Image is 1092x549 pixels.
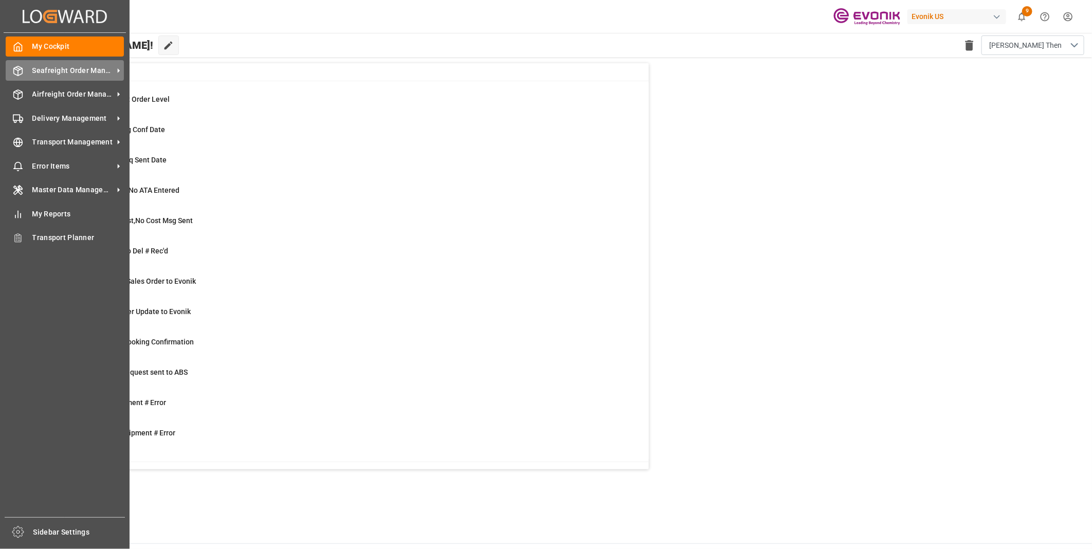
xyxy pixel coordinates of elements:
[32,232,124,243] span: Transport Planner
[53,155,636,176] a: 4ABS: No Bkg Req Sent DateShipment
[6,228,124,248] a: Transport Planner
[989,40,1062,51] span: [PERSON_NAME] Then
[1033,5,1057,28] button: Help Center
[43,35,153,55] span: Hello [PERSON_NAME]!
[32,41,124,52] span: My Cockpit
[53,337,636,358] a: 35ABS: Missing Booking ConfirmationShipment
[53,185,636,207] a: 3ETA > 10 Days , No ATA EnteredShipment
[833,8,900,26] img: Evonik-brand-mark-Deep-Purple-RGB.jpeg_1700498283.jpeg
[32,161,114,172] span: Error Items
[79,277,196,285] span: Error on Initial Sales Order to Evonik
[32,137,114,148] span: Transport Management
[79,338,194,346] span: ABS: Missing Booking Confirmation
[53,397,636,419] a: 0Main-Leg Shipment # ErrorShipment
[53,367,636,389] a: 1Pending Bkg Request sent to ABSShipment
[33,527,125,538] span: Sidebar Settings
[79,368,188,376] span: Pending Bkg Request sent to ABS
[79,216,193,225] span: ETD>3 Days Past,No Cost Msg Sent
[79,307,191,316] span: Error Sales Order Update to Evonik
[1010,5,1033,28] button: show 9 new notifications
[53,276,636,298] a: 0Error on Initial Sales Order to EvonikShipment
[32,185,114,195] span: Master Data Management
[53,246,636,267] a: 5ETD < 3 Days,No Del # Rec'dShipment
[53,428,636,449] a: 1TU : Pre-Leg Shipment # ErrorTransport Unit
[32,65,114,76] span: Seafreight Order Management
[32,209,124,219] span: My Reports
[32,89,114,100] span: Airfreight Order Management
[6,36,124,57] a: My Cockpit
[53,215,636,237] a: 34ETD>3 Days Past,No Cost Msg SentShipment
[907,9,1006,24] div: Evonik US
[53,306,636,328] a: 0Error Sales Order Update to EvonikShipment
[981,35,1084,55] button: open menu
[1022,6,1032,16] span: 9
[53,94,636,116] a: 0MOT Missing at Order LevelSales Order-IVPO
[53,124,636,146] a: 16ABS: No Init Bkg Conf DateShipment
[32,113,114,124] span: Delivery Management
[6,204,124,224] a: My Reports
[907,7,1010,26] button: Evonik US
